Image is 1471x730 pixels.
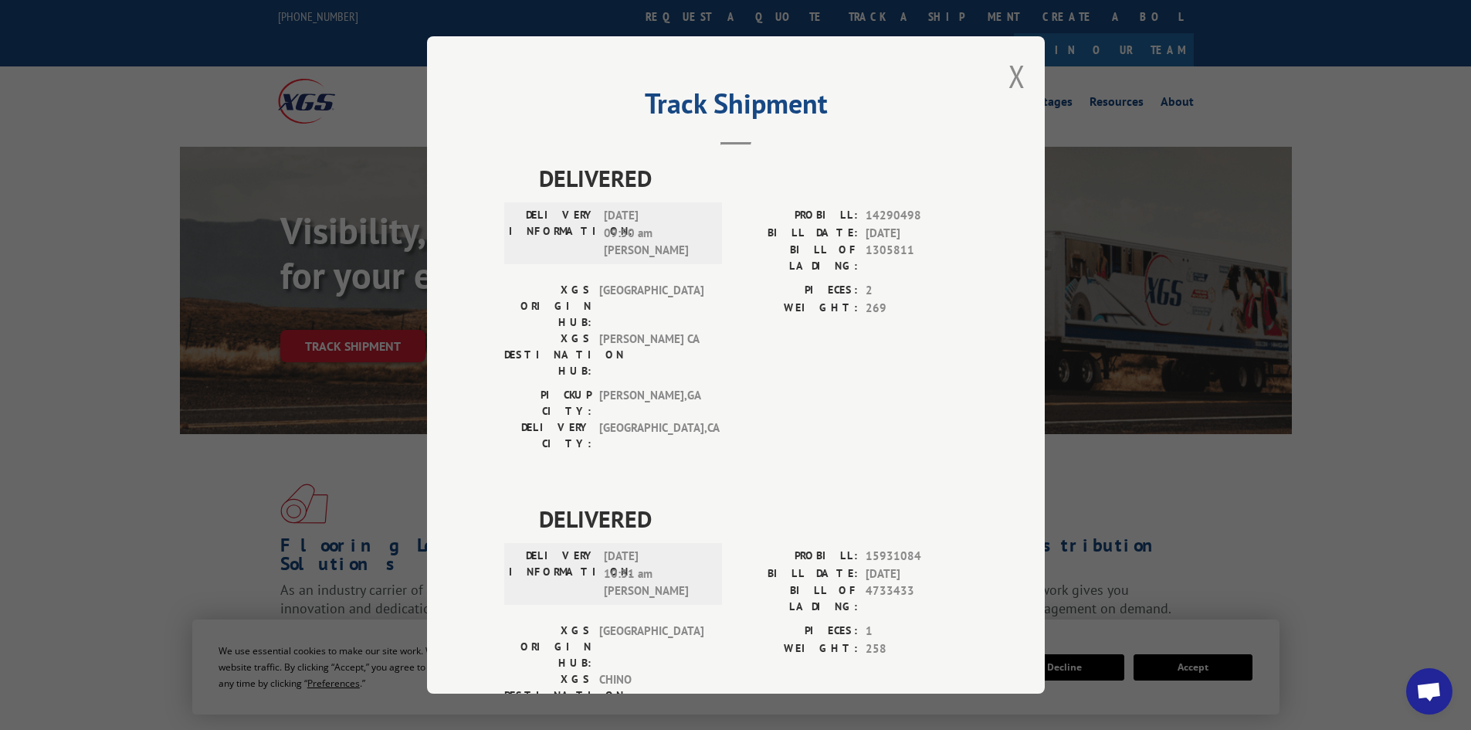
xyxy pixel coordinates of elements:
span: 269 [866,300,968,317]
span: 1305811 [866,242,968,274]
span: 2 [866,282,968,300]
button: Close modal [1008,56,1025,97]
span: [PERSON_NAME] , GA [599,387,703,419]
label: BILL DATE: [736,225,858,243]
span: [DATE] 10:31 am [PERSON_NAME] [604,548,708,600]
label: PIECES: [736,623,858,640]
span: [DATE] [866,225,968,243]
label: DELIVERY CITY: [504,419,591,452]
span: 15931084 [866,548,968,565]
span: 4733433 [866,582,968,615]
span: 14290498 [866,207,968,225]
label: PROBILL: [736,548,858,565]
label: DELIVERY INFORMATION: [509,548,596,600]
div: Open chat [1406,668,1452,715]
label: PICKUP CITY: [504,387,591,419]
label: BILL OF LADING: [736,242,858,274]
span: [GEOGRAPHIC_DATA] , CA [599,419,703,452]
h2: Track Shipment [504,93,968,122]
label: WEIGHT: [736,300,858,317]
label: XGS DESTINATION HUB: [504,671,591,720]
label: DELIVERY INFORMATION: [509,207,596,260]
span: 258 [866,640,968,658]
label: PROBILL: [736,207,858,225]
label: PIECES: [736,282,858,300]
span: DELIVERED [539,501,968,536]
span: DELIVERED [539,161,968,195]
span: [DATE] [866,565,968,583]
label: XGS ORIGIN HUB: [504,282,591,331]
span: CHINO [599,671,703,720]
label: BILL OF LADING: [736,582,858,615]
label: WEIGHT: [736,640,858,658]
span: [GEOGRAPHIC_DATA] [599,282,703,331]
label: BILL DATE: [736,565,858,583]
span: [GEOGRAPHIC_DATA] [599,623,703,671]
label: XGS ORIGIN HUB: [504,623,591,671]
label: XGS DESTINATION HUB: [504,331,591,379]
span: 1 [866,623,968,640]
span: [PERSON_NAME] CA [599,331,703,379]
span: [DATE] 09:50 am [PERSON_NAME] [604,207,708,260]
